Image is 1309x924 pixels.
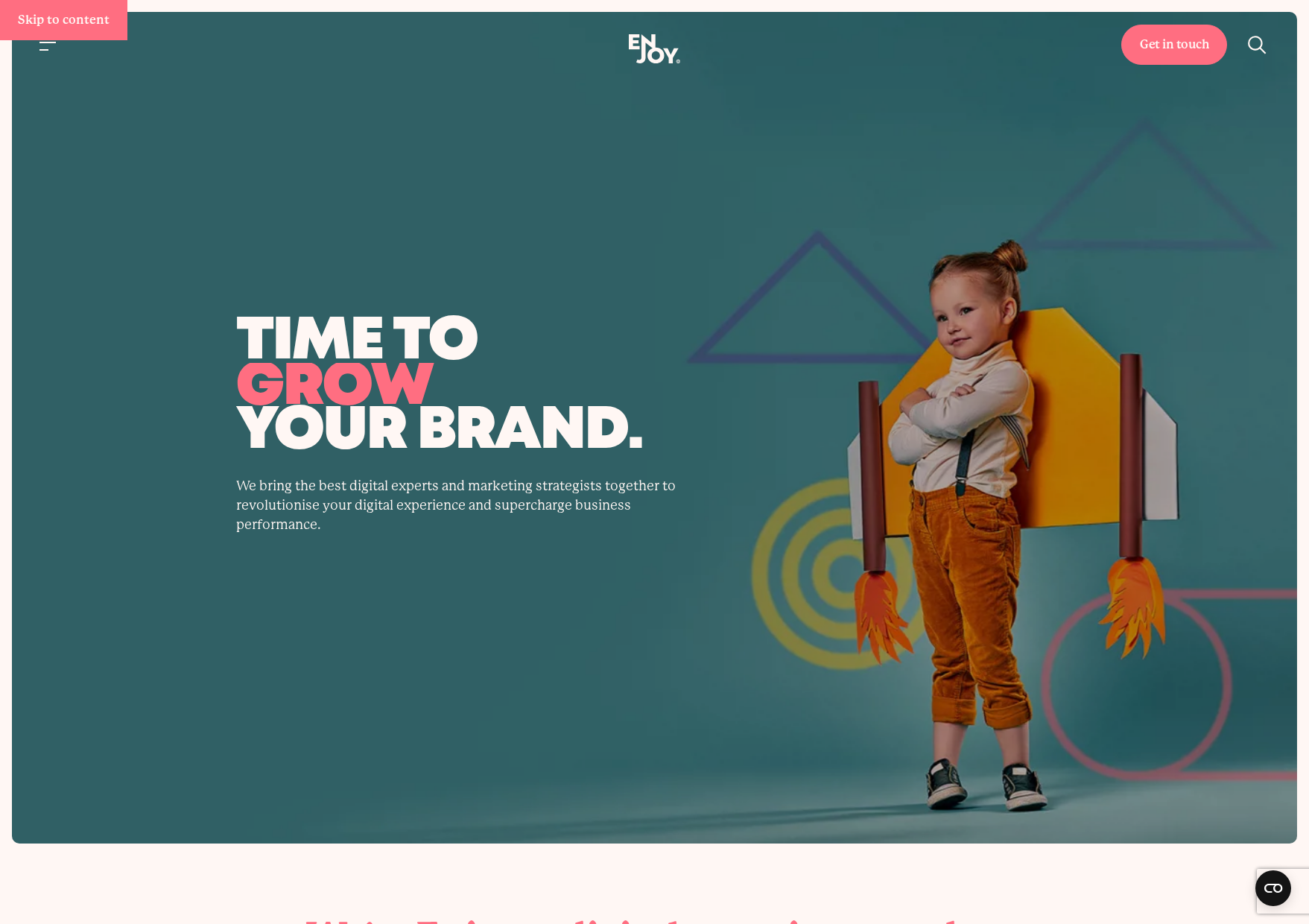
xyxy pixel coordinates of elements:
span: grow [236,363,434,412]
a: Get in touch [1121,25,1227,65]
p: We bring the best digital experts and marketing strategists together to revolutionise your digita... [236,476,683,534]
button: Open CMP widget [1255,870,1291,906]
span: your brand. [236,411,1074,452]
button: Site navigation [36,27,67,58]
span: time to [236,322,1074,363]
button: Site search [1242,29,1273,60]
